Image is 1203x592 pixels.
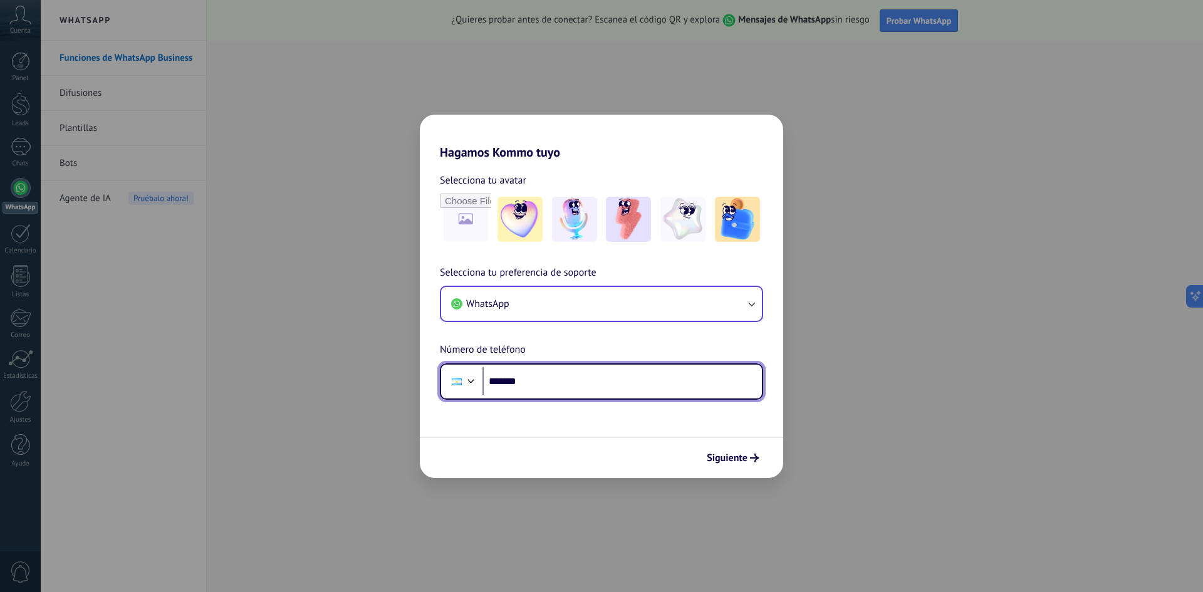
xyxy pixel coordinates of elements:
[466,298,509,310] span: WhatsApp
[440,265,596,281] span: Selecciona tu preferencia de soporte
[445,368,469,395] div: Argentina: + 54
[440,172,526,189] span: Selecciona tu avatar
[441,287,762,321] button: WhatsApp
[707,454,747,462] span: Siguiente
[715,197,760,242] img: -5.jpeg
[440,342,526,358] span: Número de teléfono
[420,115,783,160] h2: Hagamos Kommo tuyo
[701,447,764,469] button: Siguiente
[606,197,651,242] img: -3.jpeg
[660,197,706,242] img: -4.jpeg
[497,197,543,242] img: -1.jpeg
[552,197,597,242] img: -2.jpeg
